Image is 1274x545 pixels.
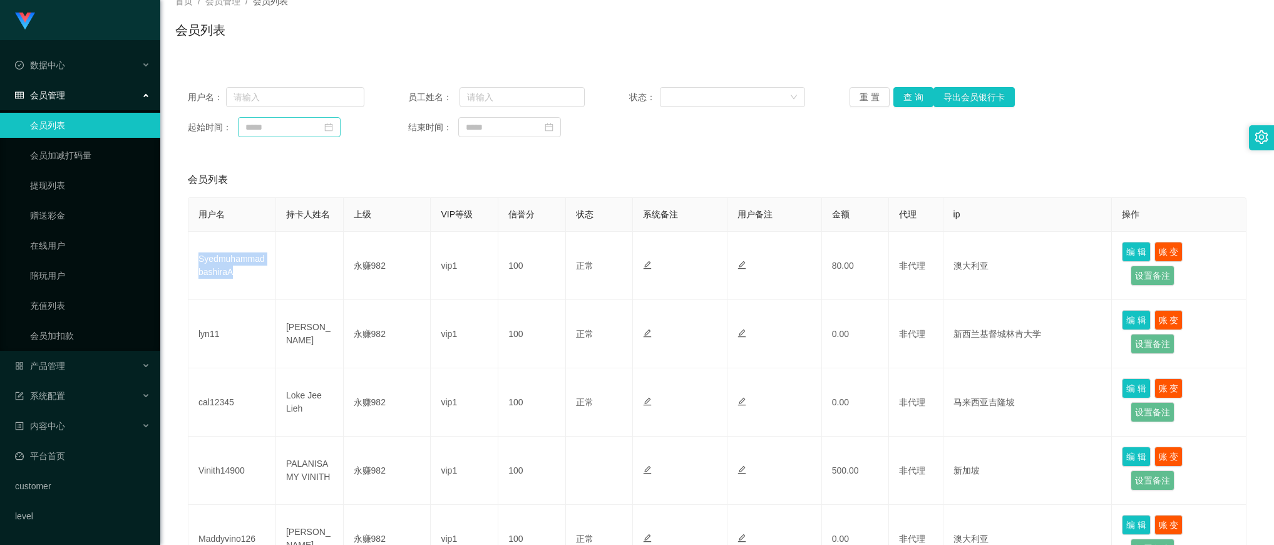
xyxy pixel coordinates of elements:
[15,392,24,400] i: 图标: form
[354,209,371,219] span: 上级
[899,261,925,271] span: 非代理
[899,209,917,219] span: 代理
[643,397,652,406] i: 图标: edit
[15,361,24,370] i: 图标: appstore-o
[832,209,850,219] span: 金额
[822,232,890,300] td: 80.00
[1154,515,1183,535] button: 账 变
[15,61,24,70] i: 图标: check-circle-o
[790,93,798,102] i: 图标: down
[498,368,566,437] td: 100
[344,300,431,368] td: 永赚982
[943,437,1112,505] td: 新加坡
[629,91,660,104] span: 状态：
[431,232,498,300] td: vip1
[1122,447,1151,467] button: 编 辑
[545,123,553,132] i: 图标: calendar
[30,203,150,228] a: 赠送彩金
[431,368,498,437] td: vip1
[30,293,150,318] a: 充值列表
[576,261,593,271] span: 正常
[1131,266,1174,286] button: 设置备注
[643,534,652,542] i: 图标: edit
[188,172,228,187] span: 会员列表
[188,91,226,104] span: 用户名：
[576,329,593,339] span: 正常
[508,209,535,219] span: 信誉分
[737,329,746,338] i: 图标: edit
[276,437,344,505] td: PALANISAMY VINITH
[1131,470,1174,490] button: 设置备注
[30,173,150,198] a: 提现列表
[643,261,652,269] i: 图标: edit
[498,232,566,300] td: 100
[15,391,65,401] span: 系统配置
[943,368,1112,437] td: 马来西亚吉隆坡
[737,261,746,269] i: 图标: edit
[15,13,35,30] img: logo.9652507e.png
[188,121,238,134] span: 起始时间：
[286,209,330,219] span: 持卡人姓名
[737,397,746,406] i: 图标: edit
[643,209,678,219] span: 系统备注
[1122,378,1151,398] button: 编 辑
[498,300,566,368] td: 100
[1255,130,1268,144] i: 图标: setting
[1154,447,1183,467] button: 账 变
[30,113,150,138] a: 会员列表
[643,329,652,338] i: 图标: edit
[933,87,1015,107] button: 导出会员银行卡
[460,87,585,107] input: 请输入
[822,437,890,505] td: 500.00
[15,90,65,100] span: 会员管理
[15,422,24,430] i: 图标: profile
[953,209,960,219] span: ip
[15,474,150,499] a: customer
[344,232,431,300] td: 永赚982
[15,444,150,469] a: 图标: dashboard平台首页
[198,209,225,219] span: 用户名
[15,504,150,529] a: level
[576,397,593,407] span: 正常
[15,60,65,70] span: 数据中心
[899,465,925,475] span: 非代理
[344,437,431,505] td: 永赚982
[822,300,890,368] td: 0.00
[1131,334,1174,354] button: 设置备注
[1131,402,1174,422] button: 设置备注
[431,300,498,368] td: vip1
[30,263,150,288] a: 陪玩用户
[344,368,431,437] td: 永赚982
[276,300,344,368] td: [PERSON_NAME]
[188,232,276,300] td: SyedmuhammadbashiraA
[1122,310,1151,330] button: 编 辑
[899,329,925,339] span: 非代理
[30,233,150,258] a: 在线用户
[737,209,773,219] span: 用户备注
[899,397,925,407] span: 非代理
[737,465,746,474] i: 图标: edit
[899,534,925,544] span: 非代理
[643,465,652,474] i: 图标: edit
[1122,209,1139,219] span: 操作
[943,232,1112,300] td: 澳大利亚
[276,368,344,437] td: Loke Jee Lieh
[15,361,65,371] span: 产品管理
[893,87,933,107] button: 查 询
[822,368,890,437] td: 0.00
[1122,242,1151,262] button: 编 辑
[15,91,24,100] i: 图标: table
[1122,515,1151,535] button: 编 辑
[188,437,276,505] td: Vinith14900
[943,300,1112,368] td: 新西兰基督城林肯大学
[1154,242,1183,262] button: 账 变
[1154,378,1183,398] button: 账 变
[737,534,746,542] i: 图标: edit
[175,21,225,39] h1: 会员列表
[441,209,473,219] span: VIP等级
[1154,310,1183,330] button: 账 变
[431,437,498,505] td: vip1
[324,123,333,132] i: 图标: calendar
[30,323,150,348] a: 会员加扣款
[188,368,276,437] td: cal12345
